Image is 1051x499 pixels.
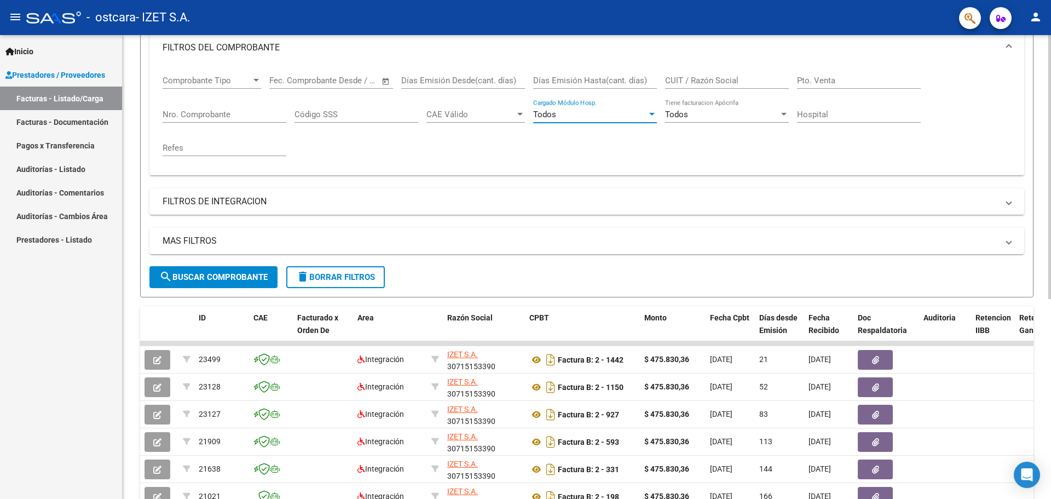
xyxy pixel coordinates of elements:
span: 21638 [199,464,221,473]
span: Fecha Recibido [809,313,839,335]
span: Integración [357,382,404,391]
span: Facturado x Orden De [297,313,338,335]
i: Descargar documento [544,378,558,396]
mat-expansion-panel-header: MAS FILTROS [149,228,1024,254]
span: Integración [357,464,404,473]
span: Todos [665,110,688,119]
strong: Factura B: 2 - 593 [558,438,619,446]
span: [DATE] [710,410,732,418]
span: CAE [253,313,268,322]
span: [DATE] [809,355,831,364]
button: Borrar Filtros [286,266,385,288]
mat-icon: search [159,270,172,283]
strong: $ 475.830,36 [644,382,689,391]
mat-icon: person [1029,10,1042,24]
span: 113 [759,437,772,446]
div: FILTROS DEL COMPROBANTE [149,65,1024,175]
span: Razón Social [447,313,493,322]
span: IZET S.A. [447,432,478,441]
span: Todos [533,110,556,119]
datatable-header-cell: Monto [640,306,706,354]
span: - IZET S.A. [136,5,190,30]
div: 30715153390 [447,431,521,454]
mat-icon: menu [9,10,22,24]
mat-panel-title: FILTROS DE INTEGRACION [163,196,998,208]
div: Open Intercom Messenger [1014,462,1040,488]
i: Descargar documento [544,461,558,478]
span: IZET S.A. [447,377,478,386]
span: IZET S.A. [447,405,478,414]
span: [DATE] [809,382,831,391]
span: Buscar Comprobante [159,272,268,282]
span: [DATE] [809,437,831,446]
strong: Factura B: 2 - 331 [558,465,619,474]
span: - ostcara [86,5,136,30]
datatable-header-cell: CAE [249,306,293,354]
span: 52 [759,382,768,391]
strong: $ 475.830,36 [644,464,689,473]
input: Fecha inicio [269,76,314,85]
span: [DATE] [710,464,732,473]
strong: Factura B: 2 - 1150 [558,383,623,392]
div: 30715153390 [447,376,521,399]
datatable-header-cell: Fecha Recibido [804,306,853,354]
mat-panel-title: FILTROS DEL COMPROBANTE [163,42,998,54]
span: Retencion IIBB [975,313,1011,335]
span: 83 [759,410,768,418]
span: 23499 [199,355,221,364]
div: 30715153390 [447,403,521,426]
strong: $ 475.830,36 [644,437,689,446]
span: Días desde Emisión [759,313,798,335]
mat-panel-title: MAS FILTROS [163,235,998,247]
button: Open calendar [380,75,392,88]
span: Inicio [5,45,33,58]
datatable-header-cell: CPBT [525,306,640,354]
span: Integración [357,437,404,446]
datatable-header-cell: ID [194,306,249,354]
span: IZET S.A. [447,460,478,468]
span: 21 [759,355,768,364]
i: Descargar documento [544,406,558,423]
span: [DATE] [710,355,732,364]
datatable-header-cell: Retencion IIBB [971,306,1015,354]
span: [DATE] [809,410,831,418]
span: Doc Respaldatoria [858,313,907,335]
strong: Factura B: 2 - 1442 [558,355,623,364]
datatable-header-cell: Días desde Emisión [755,306,804,354]
span: Fecha Cpbt [710,313,749,322]
datatable-header-cell: Fecha Cpbt [706,306,755,354]
span: Area [357,313,374,322]
strong: $ 475.830,36 [644,355,689,364]
span: CAE Válido [426,110,515,119]
span: CPBT [529,313,549,322]
span: Integración [357,355,404,364]
strong: Factura B: 2 - 927 [558,410,619,419]
span: 144 [759,464,772,473]
span: 23127 [199,410,221,418]
span: 23128 [199,382,221,391]
datatable-header-cell: Facturado x Orden De [293,306,353,354]
span: Auditoria [923,313,956,322]
datatable-header-cell: Doc Respaldatoria [853,306,919,354]
datatable-header-cell: Razón Social [443,306,525,354]
span: IZET S.A. [447,487,478,496]
datatable-header-cell: Auditoria [919,306,971,354]
span: Integración [357,410,404,418]
datatable-header-cell: Area [353,306,427,354]
i: Descargar documento [544,433,558,451]
span: Comprobante Tipo [163,76,251,85]
mat-icon: delete [296,270,309,283]
span: [DATE] [710,382,732,391]
span: ID [199,313,206,322]
div: 30715153390 [447,458,521,481]
span: Borrar Filtros [296,272,375,282]
input: Fecha fin [324,76,377,85]
mat-expansion-panel-header: FILTROS DE INTEGRACION [149,188,1024,215]
button: Buscar Comprobante [149,266,278,288]
span: 21909 [199,437,221,446]
span: Monto [644,313,667,322]
span: Prestadores / Proveedores [5,69,105,81]
strong: $ 475.830,36 [644,410,689,418]
mat-expansion-panel-header: FILTROS DEL COMPROBANTE [149,30,1024,65]
span: [DATE] [710,437,732,446]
